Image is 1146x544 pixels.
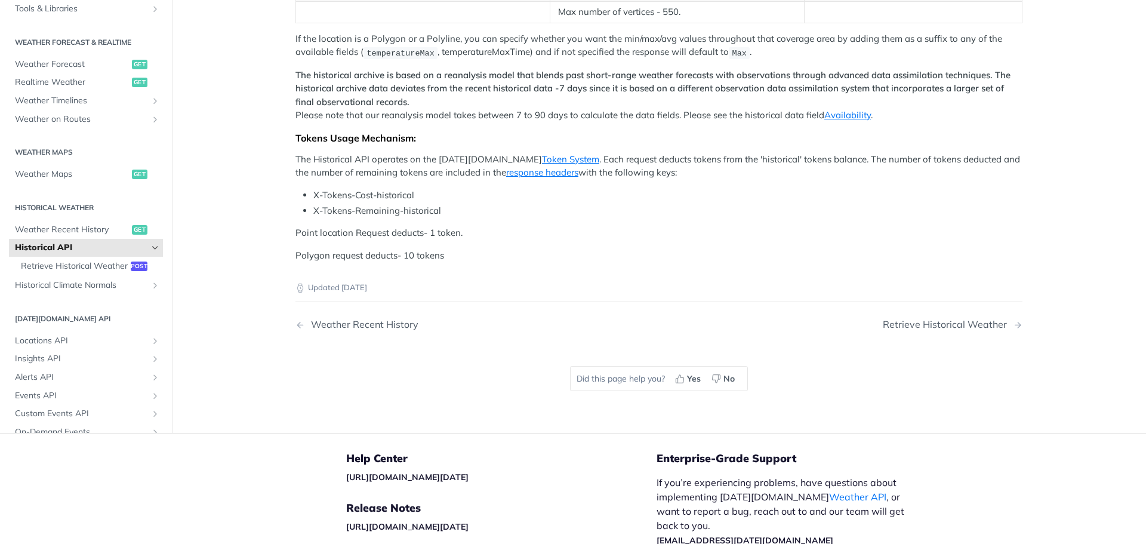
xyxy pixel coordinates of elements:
[15,279,147,291] span: Historical Climate Normals
[883,319,1013,330] div: Retrieve Historical Weather
[150,409,160,419] button: Show subpages for Custom Events API
[15,242,147,254] span: Historical API
[15,354,147,365] span: Insights API
[15,95,147,107] span: Weather Timelines
[15,390,147,402] span: Events API
[732,48,747,57] span: Max
[9,202,163,213] h2: Historical Weather
[150,428,160,437] button: Show subpages for On-Demand Events
[132,170,147,179] span: get
[346,472,469,482] a: [URL][DOMAIN_NAME][DATE]
[15,371,147,383] span: Alerts API
[9,165,163,183] a: Weather Mapsget
[15,77,129,89] span: Realtime Weather
[346,451,657,466] h5: Help Center
[150,96,160,106] button: Show subpages for Weather Timelines
[150,391,160,401] button: Show subpages for Events API
[9,387,163,405] a: Events APIShow subpages for Events API
[313,189,1022,202] li: X-Tokens-Cost-historical
[824,109,871,121] a: Availability
[15,3,147,15] span: Tools & Libraries
[132,225,147,235] span: get
[295,307,1022,342] nav: Pagination Controls
[295,132,1022,144] div: Tokens Usage Mechanism:
[9,314,163,324] h2: [DATE][DOMAIN_NAME] API
[9,110,163,128] a: Weather on RoutesShow subpages for Weather on Routes
[131,262,147,271] span: post
[295,282,1022,294] p: Updated [DATE]
[346,521,469,532] a: [URL][DOMAIN_NAME][DATE]
[15,426,147,438] span: On-Demand Events
[150,281,160,290] button: Show subpages for Historical Climate Normals
[570,366,748,391] div: Did this page help you?
[346,501,657,515] h5: Release Notes
[9,239,163,257] a: Historical APIHide subpages for Historical API
[150,115,160,124] button: Show subpages for Weather on Routes
[657,451,936,466] h5: Enterprise-Grade Support
[9,423,163,441] a: On-Demand EventsShow subpages for On-Demand Events
[132,60,147,69] span: get
[15,113,147,125] span: Weather on Routes
[550,2,804,23] td: Max number of vertices - 550.
[15,224,129,236] span: Weather Recent History
[829,491,886,503] a: Weather API
[9,276,163,294] a: Historical Climate NormalsShow subpages for Historical Climate Normals
[150,4,160,14] button: Show subpages for Tools & Libraries
[366,48,434,57] span: temperatureMax
[150,355,160,364] button: Show subpages for Insights API
[21,260,128,272] span: Retrieve Historical Weather
[313,204,1022,218] li: X-Tokens-Remaining-historical
[150,336,160,346] button: Show subpages for Locations API
[295,153,1022,180] p: The Historical API operates on the [DATE][DOMAIN_NAME] . Each request deducts tokens from the 'hi...
[15,335,147,347] span: Locations API
[9,368,163,386] a: Alerts APIShow subpages for Alerts API
[15,59,129,70] span: Weather Forecast
[9,351,163,368] a: Insights APIShow subpages for Insights API
[132,78,147,88] span: get
[9,74,163,92] a: Realtime Weatherget
[295,69,1011,107] strong: The historical archive is based on a reanalysis model that blends past short-range weather foreca...
[15,168,129,180] span: Weather Maps
[305,319,418,330] div: Weather Recent History
[542,153,599,165] a: Token System
[9,405,163,423] a: Custom Events APIShow subpages for Custom Events API
[295,69,1022,122] p: Please note that our reanalysis model takes between 7 to 90 days to calculate the data fields. Pl...
[15,408,147,420] span: Custom Events API
[295,32,1022,60] p: If the location is a Polygon or a Polyline, you can specify whether you want the min/max/avg valu...
[9,147,163,158] h2: Weather Maps
[506,167,578,178] a: response headers
[9,332,163,350] a: Locations APIShow subpages for Locations API
[9,92,163,110] a: Weather TimelinesShow subpages for Weather Timelines
[883,319,1022,330] a: Next Page: Retrieve Historical Weather
[295,319,607,330] a: Previous Page: Weather Recent History
[295,249,1022,263] p: Polygon request deducts- 10 tokens
[15,257,163,275] a: Retrieve Historical Weatherpost
[150,373,160,382] button: Show subpages for Alerts API
[9,221,163,239] a: Weather Recent Historyget
[9,56,163,73] a: Weather Forecastget
[9,37,163,48] h2: Weather Forecast & realtime
[671,370,707,388] button: Yes
[295,226,1022,240] p: Point location Request deducts- 1 token.
[687,373,701,385] span: Yes
[150,243,160,253] button: Hide subpages for Historical API
[707,370,741,388] button: No
[723,373,735,385] span: No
